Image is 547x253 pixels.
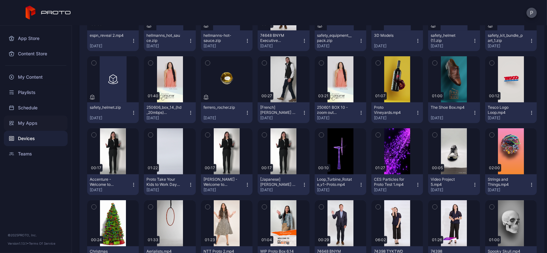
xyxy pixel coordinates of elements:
div: safety_helmet.zip [90,105,125,110]
button: Proto Take Your Kids to Work Day Escape Room.prproj.mp4[DATE] [144,174,195,195]
button: P [526,8,537,18]
button: Video Project 5.mp4[DATE] [428,174,480,195]
button: Proto Vineyards.mp4[DATE] [371,102,423,123]
button: The Shoe Box.mp4[DATE] [428,102,480,123]
a: Devices [4,131,68,146]
button: [French] [PERSON_NAME] Is Everywhere.mp4[DATE] [258,102,309,123]
div: [DATE] [90,187,131,193]
button: safety_equipment__pack.zip[DATE] [315,30,366,51]
button: espn_reveal 2.mp4[DATE] [87,30,139,51]
button: ferrero_rocher.zip[DATE] [201,102,253,123]
div: [DATE] [203,115,245,121]
div: [DATE] [90,115,131,121]
div: [DATE] [488,43,529,49]
div: 3D Models [374,33,409,38]
div: hellmanns-hot-sauce.zip [203,33,239,43]
a: Schedule [4,100,68,115]
div: [DATE] [146,43,188,49]
div: [DATE] [260,43,302,49]
div: [DATE] [431,43,472,49]
button: Loop_Turbine_Rotate_v1-Proto.mp4[DATE] [315,174,366,195]
div: Video Project 5.mp4 [431,177,466,187]
button: hellmanns_hot_sauce.zip[DATE] [144,30,195,51]
a: App Store [4,31,68,46]
div: [DATE] [317,115,359,121]
a: Terms Of Service [29,241,55,245]
div: © 2025 PROTO, Inc. [8,233,64,238]
a: My Content [4,69,68,85]
div: Proto Vineyards.mp4 [374,105,409,115]
div: [DATE] [374,187,415,193]
div: 250601 BOX 10 - zoom out (1080).mp4 [317,105,352,115]
button: Tesco Logo Loop.mp4[DATE] [485,102,537,123]
div: [DATE] [488,187,529,193]
div: Tesco Logo Loop.mp4 [488,105,523,115]
div: [DATE] [203,43,245,49]
div: Accenture - Welcome to New York.mp4 [90,177,125,187]
div: [DATE] [203,187,245,193]
div: espn_reveal 2.mp4 [90,33,125,38]
button: Accenture - Welcome to [US_STATE][GEOGRAPHIC_DATA]mp4[DATE] [87,174,139,195]
div: [DATE] [374,115,415,121]
button: safety_kit_bundle_part_1.zip[DATE] [485,30,537,51]
button: 250606_box_14_(hd_20mbps) (1080p).mp4[DATE] [144,102,195,123]
a: Teams [4,146,68,162]
button: [PERSON_NAME] - Welcome to [US_STATE][GEOGRAPHIC_DATA]mp4[DATE] [201,174,253,195]
div: [DATE] [90,43,131,49]
div: safety_equipment__pack.zip [317,33,352,43]
div: Strings and Things.mp4 [488,177,523,187]
div: Proto Take Your Kids to Work Day Escape Room.prproj.mp4 [146,177,182,187]
div: safety_kit_bundle_part_1.zip [488,33,523,43]
button: hellmanns-hot-sauce.zip[DATE] [201,30,253,51]
a: Content Store [4,46,68,61]
div: [DATE] [260,187,302,193]
div: [DATE] [431,115,472,121]
div: [DATE] [146,115,188,121]
button: 3D Models[DATE] [371,30,423,51]
div: Mary Hamilton - Welcome to New York.mp4 [203,177,239,187]
button: 250601 BOX 10 - zoom out (1080).mp4[DATE] [315,102,366,123]
button: Strings and Things.mp4[DATE] [485,174,537,195]
div: [DATE] [260,115,302,121]
button: 74648 BNYM Executive Proto(1).mp4[DATE] [258,30,309,51]
div: 74648 BNYM Executive Proto(1).mp4 [260,33,295,43]
span: Version 1.13.1 • [8,241,29,245]
div: 250606_box_14_(hd_20mbps) (1080p).mp4 [146,105,182,115]
div: [French] Jack Is Everywhere.mp4 [260,105,295,115]
button: [Japanese] [PERSON_NAME] - Welcome to [US_STATE][GEOGRAPHIC_DATA]mp4[DATE] [258,174,309,195]
div: hellmanns_hot_sauce.zip [146,33,182,43]
div: [DATE] [431,187,472,193]
div: [Japanese] Mary Hamilton - Welcome to New York.mp4 [260,177,295,187]
a: Playlists [4,85,68,100]
div: ferrero_rocher.zip [203,105,239,110]
a: My Apps [4,115,68,131]
div: [DATE] [317,187,359,193]
div: [DATE] [488,115,529,121]
div: [DATE] [146,187,188,193]
div: CES Particles for Proto Test 1.mp4 [374,177,409,187]
div: The Shoe Box.mp4 [431,105,466,110]
button: safety_helmet.zip[DATE] [87,102,139,123]
button: CES Particles for Proto Test 1.mp4[DATE] [371,174,423,195]
div: safety_helmet (1).zip [431,33,466,43]
div: Loop_Turbine_Rotate_v1-Proto.mp4 [317,177,352,187]
div: [DATE] [374,43,415,49]
div: [DATE] [317,43,359,49]
button: safety_helmet (1).zip[DATE] [428,30,480,51]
